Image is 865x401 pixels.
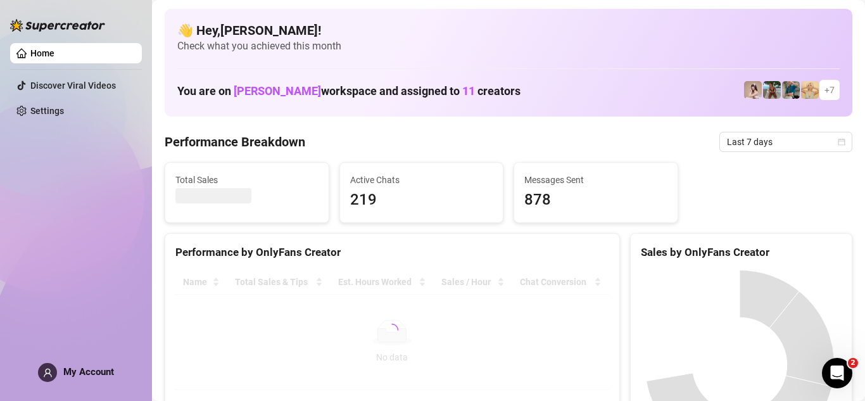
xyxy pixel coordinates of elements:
img: Actually.Maria [801,81,819,99]
iframe: Intercom live chat [822,358,852,388]
span: 219 [350,188,493,212]
img: anaxmei [744,81,762,99]
span: 2 [848,358,858,368]
span: Last 7 days [727,132,845,151]
img: logo-BBDzfeDw.svg [10,19,105,32]
img: Eavnc [782,81,800,99]
span: [PERSON_NAME] [234,84,321,98]
span: 878 [524,188,667,212]
span: My Account [63,366,114,378]
span: 11 [462,84,475,98]
div: Sales by OnlyFans Creator [641,244,842,261]
a: Settings [30,106,64,116]
span: Active Chats [350,173,493,187]
span: user [43,368,53,378]
h4: Performance Breakdown [165,133,305,151]
div: Performance by OnlyFans Creator [175,244,609,261]
a: Home [30,48,54,58]
span: Check what you achieved this month [177,39,840,53]
span: Messages Sent [524,173,667,187]
span: calendar [838,138,845,146]
span: + 7 [824,83,835,97]
a: Discover Viral Videos [30,80,116,91]
h1: You are on workspace and assigned to creators [177,84,521,98]
span: loading [384,322,401,339]
img: Libby [763,81,781,99]
span: Total Sales [175,173,319,187]
h4: 👋 Hey, [PERSON_NAME] ! [177,22,840,39]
